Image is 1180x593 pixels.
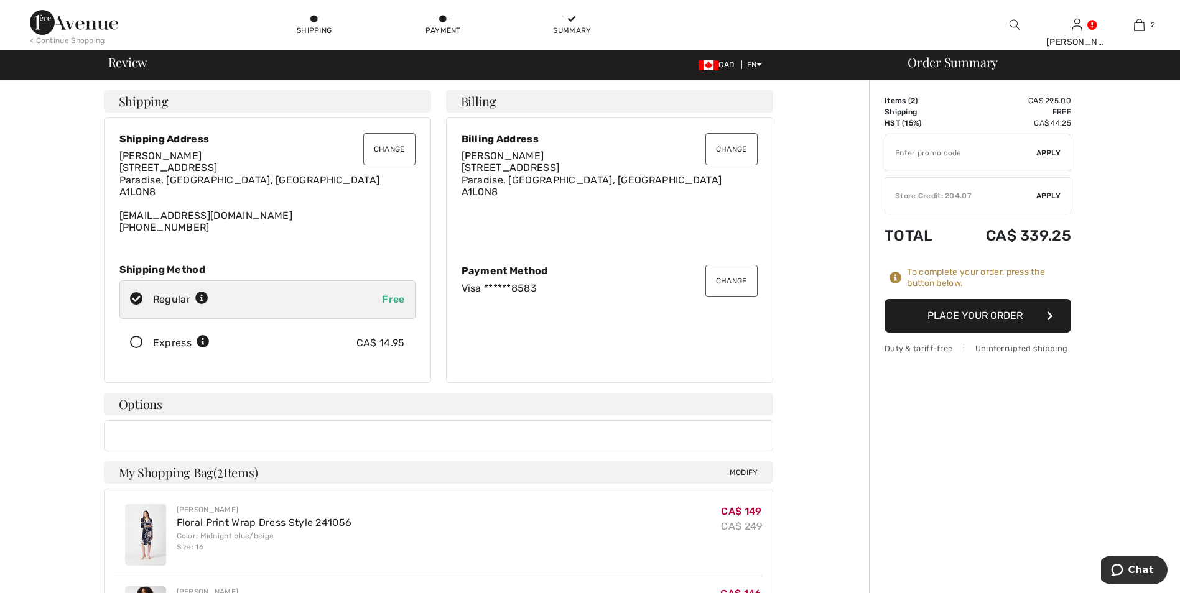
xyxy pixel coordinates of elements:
span: CAD [699,60,739,69]
span: [PERSON_NAME] [119,150,202,162]
span: 2 [911,96,915,105]
s: CA$ 249 [721,520,762,532]
a: Floral Print Wrap Dress Style 241056 [177,517,352,528]
div: To complete your order, press the button below. [907,267,1071,289]
a: 2 [1108,17,1169,32]
div: Store Credit: 204.07 [885,190,1036,201]
input: Promo code [885,134,1036,172]
span: [PERSON_NAME] [462,150,544,162]
div: Color: Midnight blue/beige Size: 16 [177,530,352,553]
div: Shipping Method [119,264,416,275]
span: 2 [217,463,223,479]
div: Payment Method [462,265,758,277]
h4: Options [104,393,773,415]
span: Apply [1036,147,1061,159]
a: Sign In [1072,19,1082,30]
td: Items ( ) [885,95,952,106]
img: 1ère Avenue [30,10,118,35]
div: Duty & tariff-free | Uninterrupted shipping [885,342,1071,354]
iframe: Opens a widget where you can chat to one of our agents [1101,556,1168,587]
div: Express [153,336,210,351]
div: [PERSON_NAME] [177,504,352,515]
span: Free [382,293,404,305]
td: Free [952,106,1071,117]
div: Shipping [295,25,333,36]
div: < Continue Shopping [30,35,105,46]
button: Change [705,133,758,165]
div: Payment [424,25,462,36]
div: [PERSON_NAME] [1046,35,1107,48]
img: My Info [1072,17,1082,32]
div: Regular [153,292,208,307]
button: Change [705,265,758,297]
span: EN [747,60,763,69]
img: Floral Print Wrap Dress Style 241056 [125,504,166,566]
td: Shipping [885,106,952,117]
div: Summary [553,25,590,36]
button: Place Your Order [885,299,1071,333]
span: Billing [461,95,496,108]
td: HST (15%) [885,117,952,129]
span: Review [108,56,147,68]
button: Change [363,133,416,165]
img: search the website [1010,17,1020,32]
div: Shipping Address [119,133,416,145]
span: [STREET_ADDRESS] Paradise, [GEOGRAPHIC_DATA], [GEOGRAPHIC_DATA] A1L0N8 [462,162,722,197]
td: CA$ 44.25 [952,117,1071,129]
td: CA$ 295.00 [952,95,1071,106]
img: My Bag [1134,17,1145,32]
span: [STREET_ADDRESS] Paradise, [GEOGRAPHIC_DATA], [GEOGRAPHIC_DATA] A1L0N8 [119,162,380,197]
img: Canadian Dollar [699,60,718,70]
div: Billing Address [462,133,758,145]
span: Modify [730,466,758,479]
span: Apply [1036,190,1061,201]
div: [EMAIL_ADDRESS][DOMAIN_NAME] [PHONE_NUMBER] [119,150,416,233]
div: Order Summary [893,56,1173,68]
h4: My Shopping Bag [104,461,773,484]
span: 2 [1151,19,1155,30]
span: ( Items) [213,464,258,480]
div: CA$ 14.95 [356,336,405,351]
td: Total [885,214,952,257]
span: CA$ 149 [721,505,761,517]
td: CA$ 339.25 [952,214,1071,257]
span: Shipping [119,95,169,108]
